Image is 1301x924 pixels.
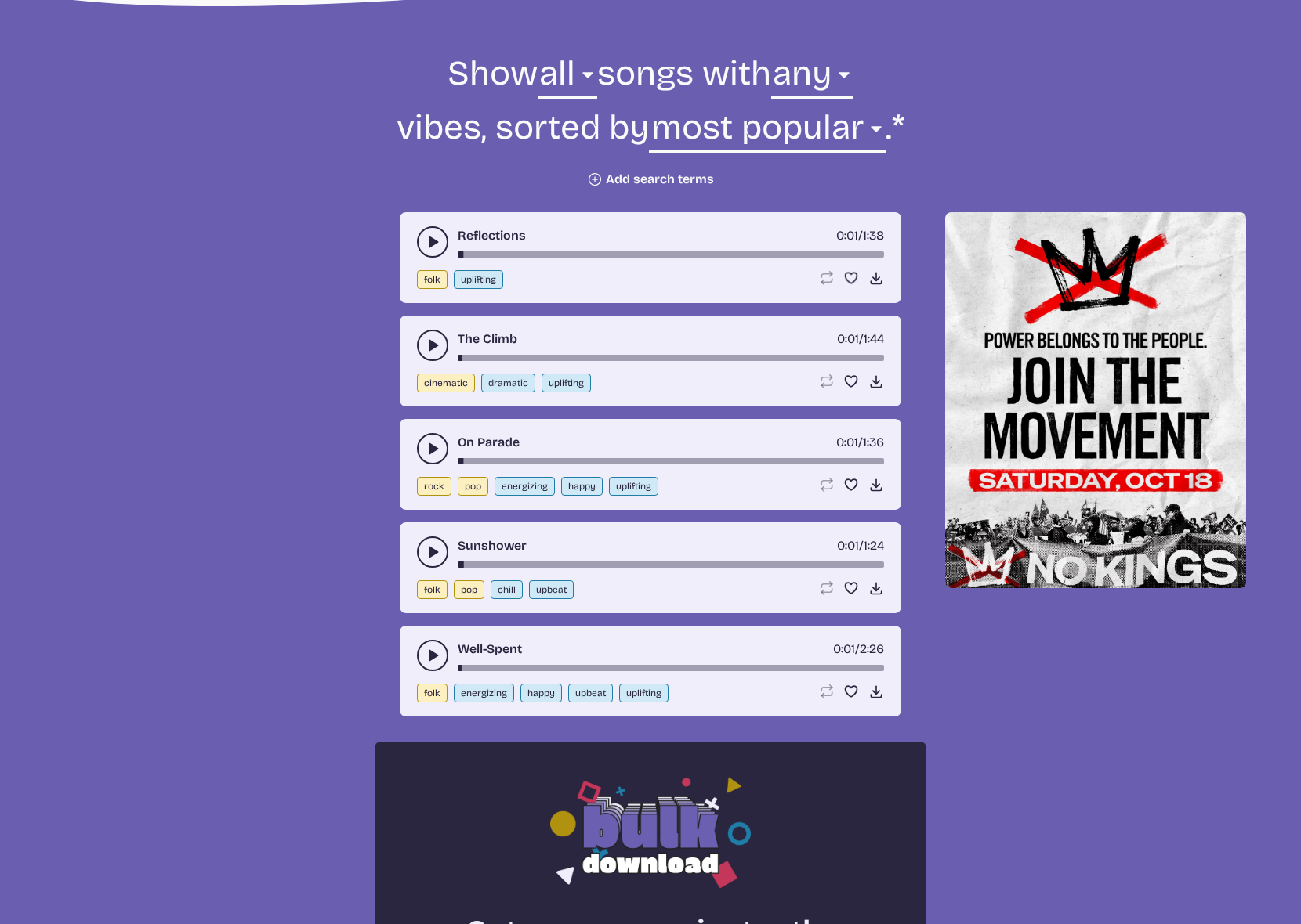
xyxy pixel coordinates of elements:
[458,561,884,568] div: song-time-bar
[619,684,669,702] button: uplifting
[550,773,751,888] img: Bulk download
[568,684,613,702] button: upbeat
[458,640,522,659] a: Well-Spent
[417,374,475,392] button: cinematic
[837,538,859,553] span: timer
[843,580,859,596] button: Favorite
[863,228,884,243] span: 1:38
[833,641,855,656] span: timer
[836,433,884,452] div: /
[837,536,884,555] div: /
[542,374,591,392] button: uplifting
[458,226,526,245] a: Reflections
[417,226,448,258] button: play-pause toggle
[843,477,859,493] button: Favorite
[481,374,535,392] button: dramatic
[836,228,858,243] span: timer
[818,270,834,286] button: Loop
[836,226,884,245] div: /
[843,270,859,286] button: Favorite
[538,51,597,105] select: genre
[864,538,884,553] span: 1:24
[495,477,555,496] button: energizing
[818,374,834,389] button: Loop
[833,640,884,659] div: /
[587,171,714,187] button: Add search terms
[454,684,514,702] button: energizing
[864,331,884,346] span: 1:44
[454,580,484,599] button: pop
[458,330,517,348] a: The Climb
[458,355,884,361] div: song-time-bar
[417,640,448,671] button: play-pause toggle
[818,684,834,699] button: Loop
[843,684,859,699] button: Favorite
[771,51,853,105] select: vibe
[860,641,884,656] span: 2:26
[945,212,1246,588] img: Help save our democracy!
[609,477,658,496] button: uplifting
[417,433,448,464] button: play-pause toggle
[520,684,562,702] button: happy
[836,435,858,449] span: timer
[818,580,834,596] button: Loop
[417,580,448,599] button: folk
[491,580,523,599] button: chill
[417,684,448,702] button: folk
[458,433,520,452] a: On Parade
[561,477,603,496] button: happy
[837,331,859,346] span: timer
[417,270,448,289] button: folk
[458,665,884,671] div: song-time-bar
[843,374,859,389] button: Favorite
[458,536,527,555] a: Sunshower
[649,105,885,159] select: sorting
[417,477,451,496] button: rock
[818,477,834,493] button: Loop
[417,536,448,568] button: play-pause toggle
[529,580,574,599] button: upbeat
[454,270,503,289] button: uplifting
[458,477,488,496] button: pop
[458,458,884,464] div: song-time-bar
[458,251,884,258] div: song-time-bar
[224,51,1077,187] form: Show songs with vibes, sorted by .
[417,330,448,361] button: play-pause toggle
[863,435,884,449] span: 1:36
[837,330,884,348] div: /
